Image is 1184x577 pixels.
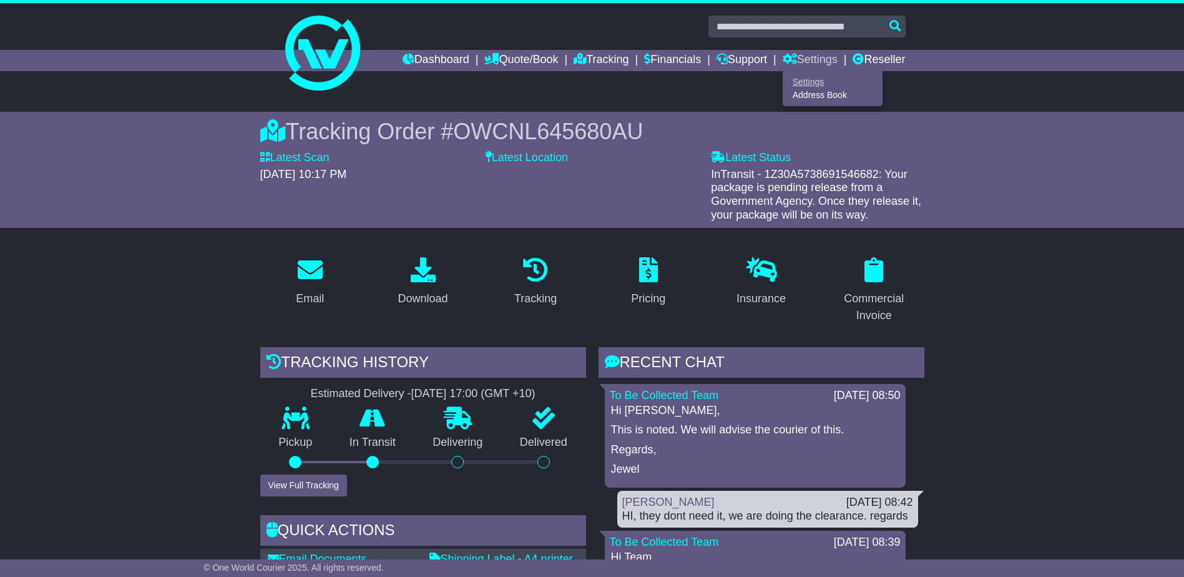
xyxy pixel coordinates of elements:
[622,496,715,508] a: [PERSON_NAME]
[260,118,924,145] div: Tracking Order #
[611,463,899,476] p: Jewel
[623,253,673,312] a: Pricing
[834,536,901,550] div: [DATE] 08:39
[611,404,899,418] p: Hi [PERSON_NAME],
[296,290,324,307] div: Email
[453,119,643,144] span: OWCNL645680AU
[514,290,557,307] div: Tracking
[644,50,701,71] a: Financials
[728,253,794,312] a: Insurance
[484,50,558,71] a: Quote/Book
[824,253,924,328] a: Commercial Invoice
[610,389,719,402] a: To Be Collected Team
[414,436,502,450] p: Delivering
[783,71,883,106] div: Quote/Book
[411,387,536,401] div: [DATE] 17:00 (GMT +10)
[846,496,913,510] div: [DATE] 08:42
[611,551,899,565] p: Hi Team,
[611,443,899,457] p: Regards,
[711,151,791,165] label: Latest Status
[832,290,916,324] div: Commercial Invoice
[260,387,586,401] div: Estimated Delivery -
[260,151,330,165] label: Latest Scan
[486,151,568,165] label: Latest Location
[783,50,838,71] a: Settings
[717,50,767,71] a: Support
[203,563,384,573] span: © One World Courier 2025. All rights reserved.
[403,50,469,71] a: Dashboard
[260,436,331,450] p: Pickup
[574,50,629,71] a: Tracking
[783,75,882,89] a: Settings
[853,50,905,71] a: Reseller
[260,515,586,549] div: Quick Actions
[783,89,882,102] a: Address Book
[389,253,456,312] a: Download
[260,168,347,180] span: [DATE] 10:17 PM
[501,436,586,450] p: Delivered
[736,290,786,307] div: Insurance
[331,436,414,450] p: In Transit
[260,475,347,496] button: View Full Tracking
[622,510,913,523] div: HI, they dont need it, we are doing the clearance. regards
[711,168,921,221] span: InTransit - 1Z30A5738691546682: Your package is pending release from a Government Agency. Once th...
[288,253,332,312] a: Email
[260,347,586,381] div: Tracking history
[834,389,901,403] div: [DATE] 08:50
[611,423,899,437] p: This is noted. We will advise the courier of this.
[398,290,448,307] div: Download
[599,347,924,381] div: RECENT CHAT
[631,290,665,307] div: Pricing
[506,253,565,312] a: Tracking
[610,536,719,548] a: To Be Collected Team
[429,553,573,565] a: Shipping Label - A4 printer
[268,553,367,565] a: Email Documents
